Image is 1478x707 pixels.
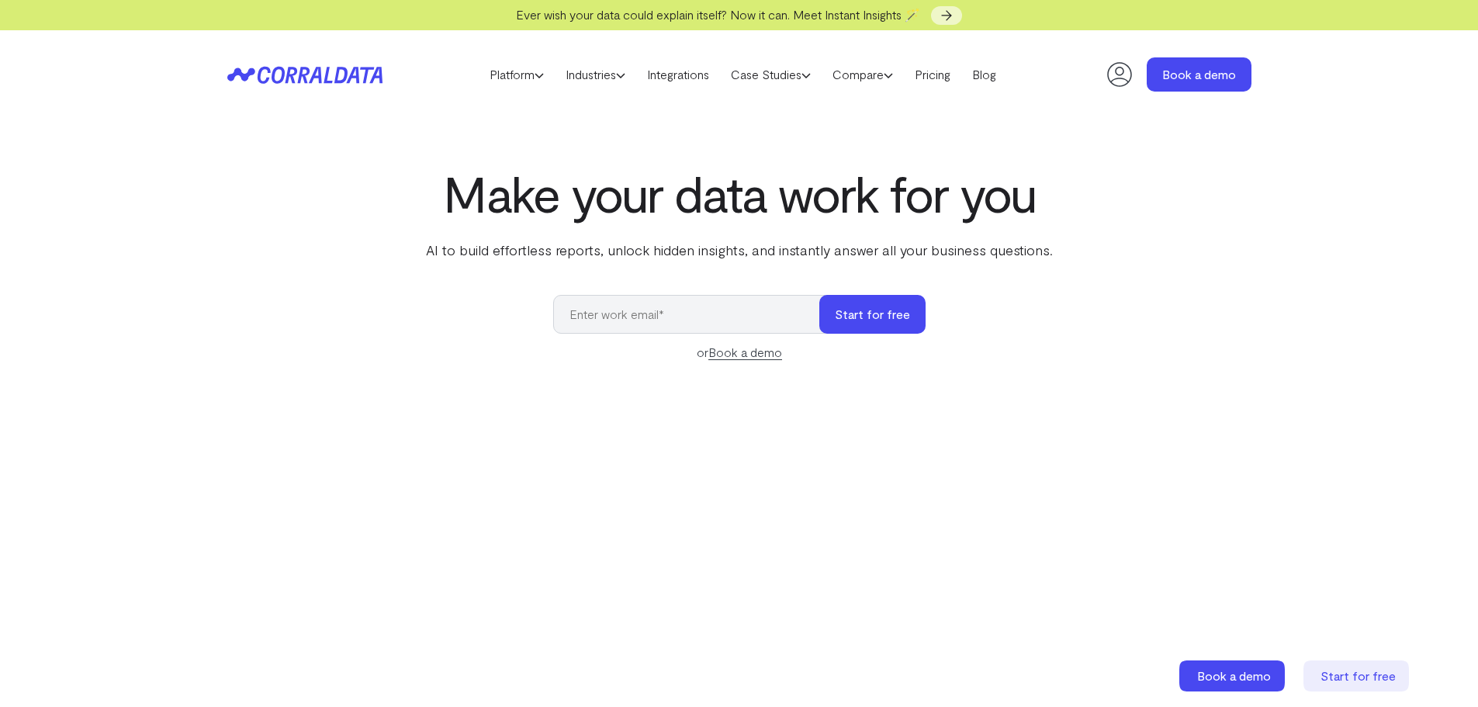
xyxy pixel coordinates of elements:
[1321,668,1396,683] span: Start for free
[720,63,822,86] a: Case Studies
[1197,668,1271,683] span: Book a demo
[553,343,926,362] div: or
[1303,660,1412,691] a: Start for free
[636,63,720,86] a: Integrations
[1147,57,1251,92] a: Book a demo
[423,165,1056,221] h1: Make your data work for you
[555,63,636,86] a: Industries
[1179,660,1288,691] a: Book a demo
[819,295,926,334] button: Start for free
[904,63,961,86] a: Pricing
[822,63,904,86] a: Compare
[553,295,835,334] input: Enter work email*
[423,240,1056,260] p: AI to build effortless reports, unlock hidden insights, and instantly answer all your business qu...
[516,7,920,22] span: Ever wish your data could explain itself? Now it can. Meet Instant Insights 🪄
[961,63,1007,86] a: Blog
[479,63,555,86] a: Platform
[708,345,782,360] a: Book a demo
